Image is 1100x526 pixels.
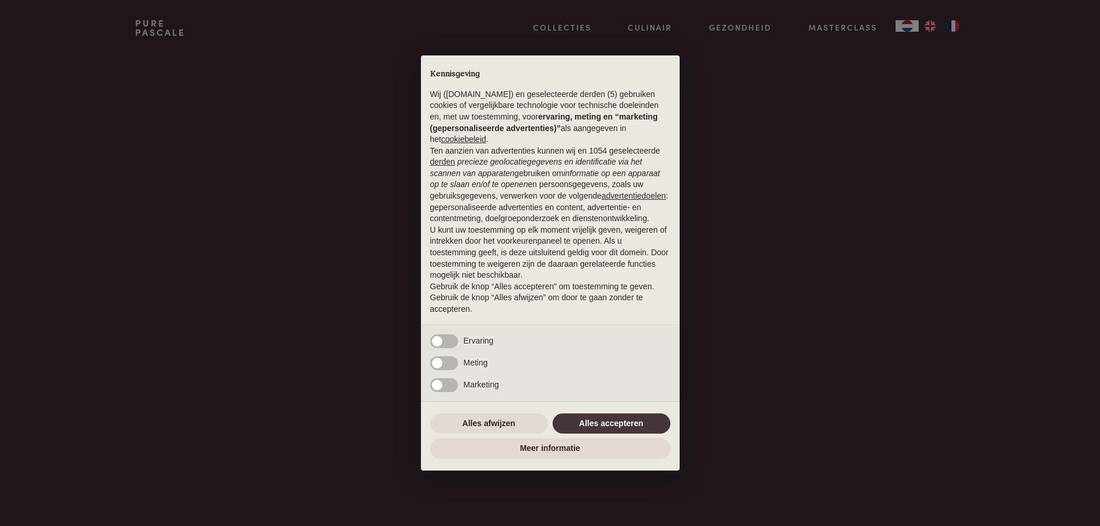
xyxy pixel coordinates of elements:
[464,380,499,389] span: Marketing
[430,438,670,459] button: Meer informatie
[553,413,670,434] button: Alles accepteren
[430,413,548,434] button: Alles afwijzen
[464,358,488,367] span: Meting
[430,157,642,178] em: precieze geolocatiegegevens en identificatie via het scannen van apparaten
[430,169,661,189] em: informatie op een apparaat op te slaan en/of te openen
[430,225,670,281] p: U kunt uw toestemming op elk moment vrijelijk geven, weigeren of intrekken door het voorkeurenpan...
[430,89,670,146] p: Wij ([DOMAIN_NAME]) en geselecteerde derden (5) gebruiken cookies of vergelijkbare technologie vo...
[430,146,670,225] p: Ten aanzien van advertenties kunnen wij en 1054 geselecteerde gebruiken om en persoonsgegevens, z...
[602,191,666,202] button: advertentiedoelen
[430,156,456,168] button: derden
[430,281,670,315] p: Gebruik de knop “Alles accepteren” om toestemming te geven. Gebruik de knop “Alles afwijzen” om d...
[430,69,670,80] h2: Kennisgeving
[441,135,486,144] a: cookiebeleid
[464,336,494,345] span: Ervaring
[430,112,658,133] strong: ervaring, meting en “marketing (gepersonaliseerde advertenties)”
